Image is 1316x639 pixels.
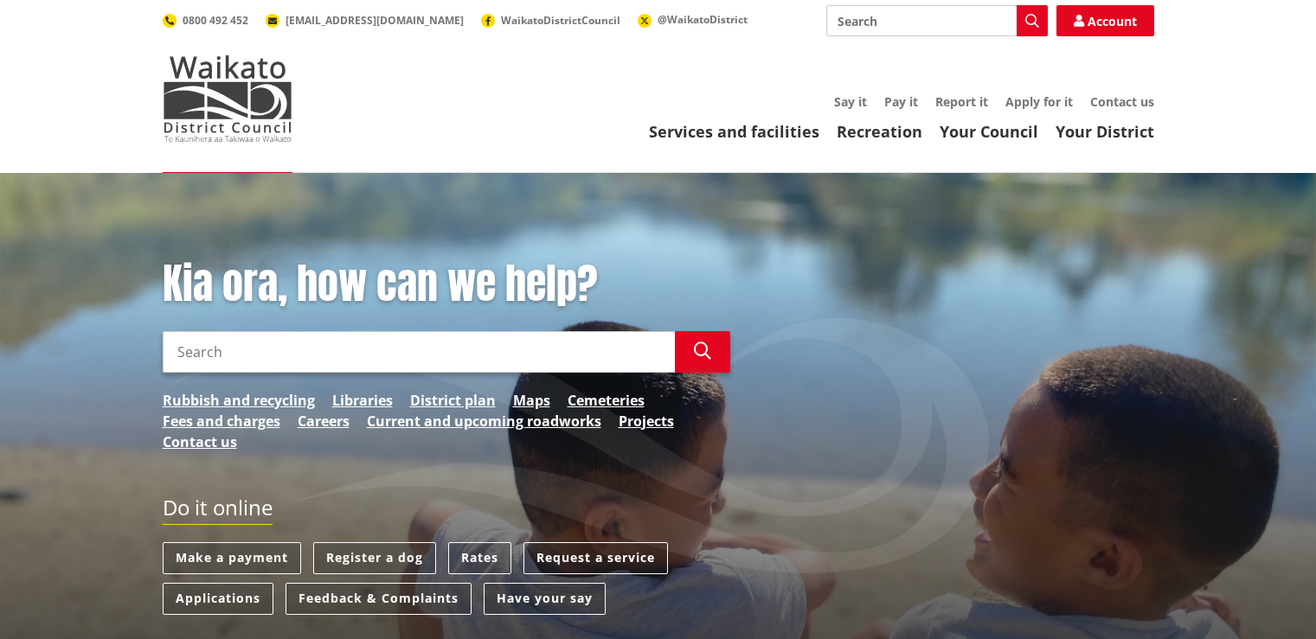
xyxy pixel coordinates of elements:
[163,13,248,28] a: 0800 492 452
[649,121,819,142] a: Services and facilities
[484,583,606,615] a: Have your say
[313,542,436,574] a: Register a dog
[286,583,472,615] a: Feedback & Complaints
[1056,121,1154,142] a: Your District
[163,331,675,373] input: Search input
[513,390,550,411] a: Maps
[163,411,280,431] a: Fees and charges
[658,12,748,27] span: @WaikatoDistrict
[834,93,867,110] a: Say it
[410,390,496,411] a: District plan
[1090,93,1154,110] a: Contact us
[940,121,1038,142] a: Your Council
[619,411,674,431] a: Projects
[523,542,668,574] a: Request a service
[1005,93,1073,110] a: Apply for it
[826,5,1048,36] input: Search input
[448,542,511,574] a: Rates
[163,542,301,574] a: Make a payment
[163,259,730,310] h1: Kia ora, how can we help?
[837,121,922,142] a: Recreation
[298,411,350,431] a: Careers
[935,93,988,110] a: Report it
[183,13,248,28] span: 0800 492 452
[163,390,315,411] a: Rubbish and recycling
[266,13,464,28] a: [EMAIL_ADDRESS][DOMAIN_NAME]
[163,55,292,142] img: Waikato District Council - Te Kaunihera aa Takiwaa o Waikato
[638,12,748,27] a: @WaikatoDistrict
[1056,5,1154,36] a: Account
[481,13,620,28] a: WaikatoDistrictCouncil
[163,495,273,526] h2: Do it online
[332,390,393,411] a: Libraries
[568,390,645,411] a: Cemeteries
[501,13,620,28] span: WaikatoDistrictCouncil
[163,431,237,452] a: Contact us
[286,13,464,28] span: [EMAIL_ADDRESS][DOMAIN_NAME]
[884,93,918,110] a: Pay it
[163,583,273,615] a: Applications
[367,411,601,431] a: Current and upcoming roadworks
